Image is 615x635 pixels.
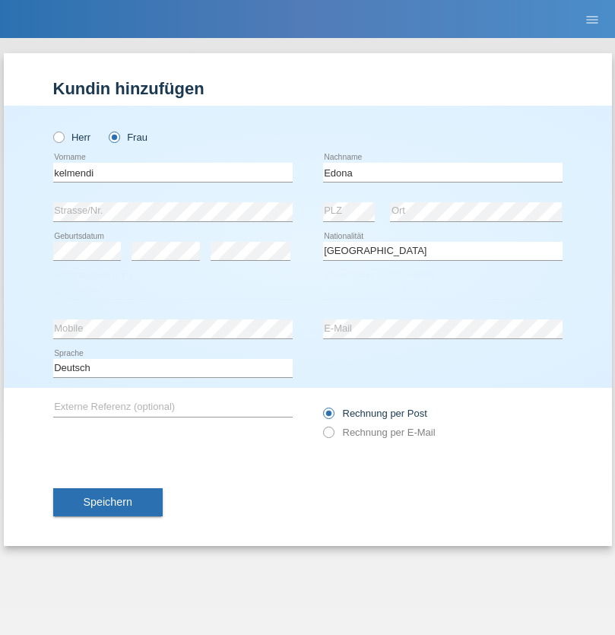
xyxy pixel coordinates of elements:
input: Frau [109,132,119,141]
label: Rechnung per Post [323,408,427,419]
h1: Kundin hinzufügen [53,79,563,98]
label: Frau [109,132,147,143]
button: Speichern [53,488,163,517]
input: Herr [53,132,63,141]
input: Rechnung per E-Mail [323,427,333,446]
i: menu [585,12,600,27]
span: Speichern [84,496,132,508]
label: Rechnung per E-Mail [323,427,436,438]
a: menu [577,14,607,24]
input: Rechnung per Post [323,408,333,427]
label: Herr [53,132,91,143]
